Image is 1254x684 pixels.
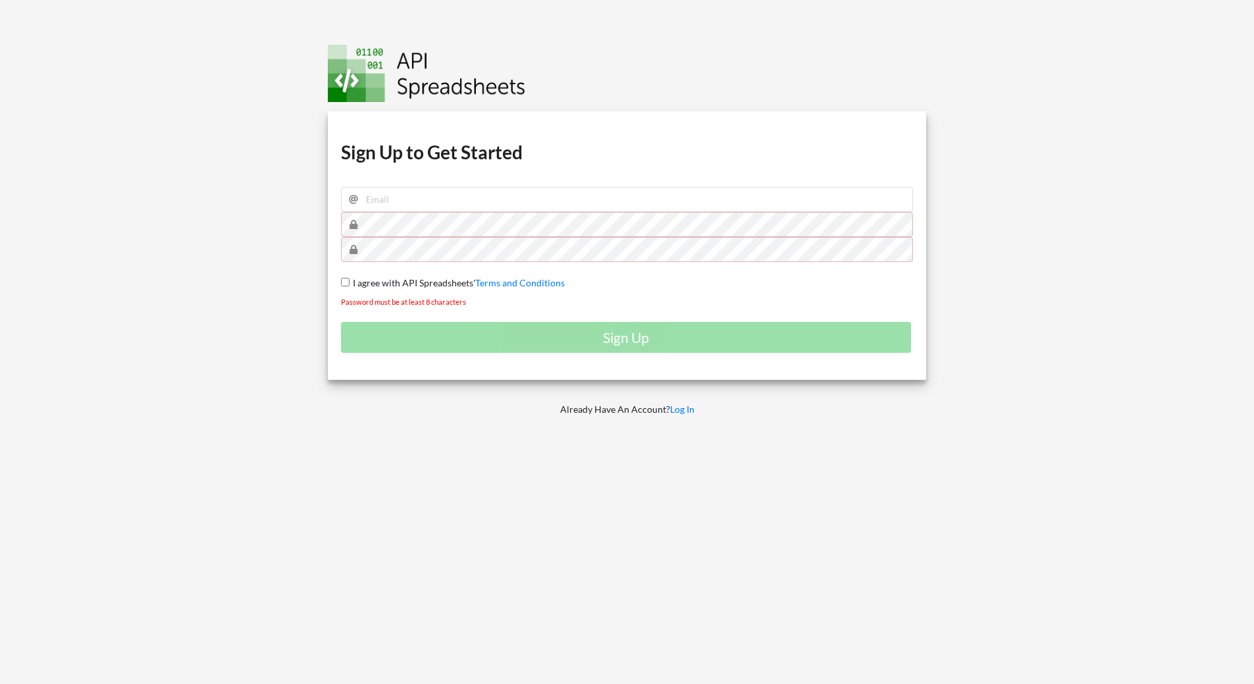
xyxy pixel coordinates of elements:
span: I agree with API Spreadsheets' [350,277,475,288]
input: Email [341,187,914,212]
p: Already Have An Account? [319,403,936,416]
a: Terms and Conditions [475,277,565,288]
h1: Sign Up to Get Started [341,140,914,164]
a: Log In [670,404,694,415]
img: Logo.png [328,45,525,102]
small: Password must be at least 8 characters [341,298,466,306]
